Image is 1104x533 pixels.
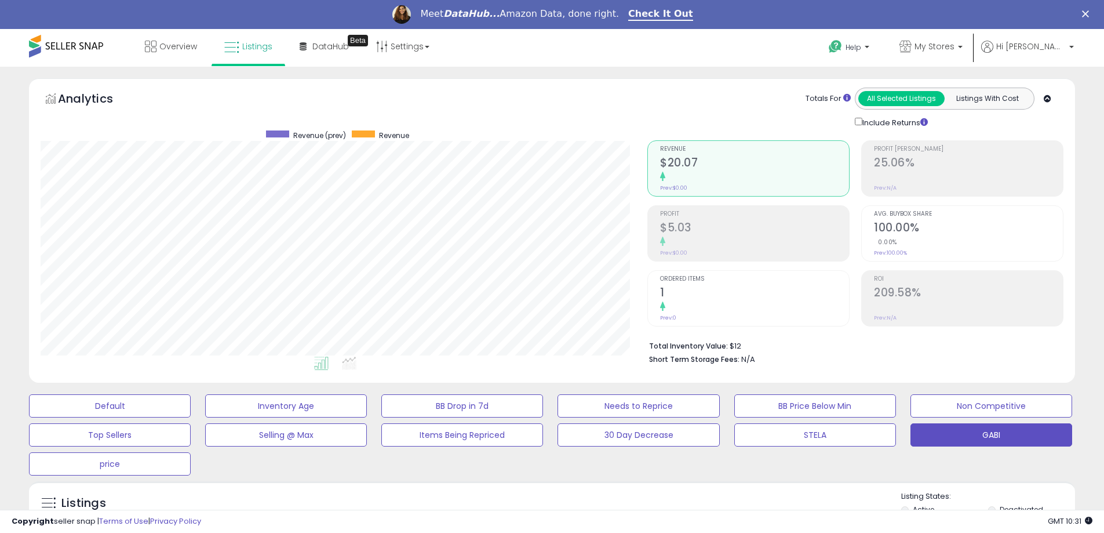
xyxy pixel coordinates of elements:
i: DataHub... [443,8,500,19]
h2: 1 [660,286,849,302]
button: Listings With Cost [944,91,1030,106]
p: Listing States: [901,491,1075,502]
span: DataHub [312,41,349,52]
label: Deactivated [1000,505,1043,514]
button: Top Sellers [29,423,191,447]
span: Overview [159,41,197,52]
small: Prev: 0 [660,314,676,321]
small: Prev: $0.00 [660,184,687,191]
h2: $20.07 [660,156,849,172]
div: Tooltip anchor [348,35,368,46]
a: Help [819,31,881,67]
span: ROI [874,276,1063,282]
strong: Copyright [12,516,54,527]
h2: 25.06% [874,156,1063,172]
span: Avg. Buybox Share [874,211,1063,217]
a: Check It Out [628,8,693,21]
img: Profile image for Georgie [392,5,411,24]
h5: Listings [61,495,106,512]
h5: Analytics [58,90,136,110]
span: Revenue (prev) [293,130,346,140]
h2: $5.03 [660,221,849,237]
small: 0.00% [874,238,897,246]
a: Privacy Policy [150,516,201,527]
button: Non Competitive [910,394,1072,418]
span: Revenue [379,130,409,140]
button: Items Being Repriced [381,423,543,447]
button: price [29,452,191,476]
div: Include Returns [846,115,942,129]
span: Ordered Items [660,276,849,282]
div: Totals For [806,93,851,104]
button: STELA [734,423,896,447]
span: Profit [PERSON_NAME] [874,146,1063,153]
div: Close [1082,10,1094,17]
span: Profit [660,211,849,217]
button: Selling @ Max [205,423,367,447]
a: Overview [136,29,206,64]
h2: 209.58% [874,286,1063,302]
span: Listings [242,41,272,52]
span: My Stores [914,41,954,52]
small: Prev: N/A [874,314,897,321]
small: Prev: N/A [874,184,897,191]
button: GABI [910,423,1072,447]
div: seller snap | | [12,516,201,527]
button: 30 Day Decrease [558,423,719,447]
button: All Selected Listings [858,91,945,106]
b: Short Term Storage Fees: [649,354,739,364]
button: BB Drop in 7d [381,394,543,418]
a: Hi [PERSON_NAME] [981,41,1074,67]
span: 2025-08-18 10:31 GMT [1048,516,1092,527]
a: My Stores [891,29,971,67]
span: Hi [PERSON_NAME] [996,41,1066,52]
button: Default [29,394,191,418]
button: Inventory Age [205,394,367,418]
small: Prev: 100.00% [874,249,907,256]
button: Needs to Reprice [558,394,719,418]
div: Meet Amazon Data, done right. [420,8,619,20]
a: Settings [367,29,438,64]
li: $12 [649,338,1055,352]
a: Terms of Use [99,516,148,527]
button: BB Price Below Min [734,394,896,418]
h2: 100.00% [874,221,1063,237]
label: Active [913,505,934,514]
a: DataHub [291,29,358,64]
small: Prev: $0.00 [660,249,687,256]
span: Help [846,42,861,52]
span: N/A [741,354,755,365]
b: Total Inventory Value: [649,341,728,351]
span: Revenue [660,146,849,153]
a: Listings [216,29,281,64]
i: Get Help [828,39,843,54]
